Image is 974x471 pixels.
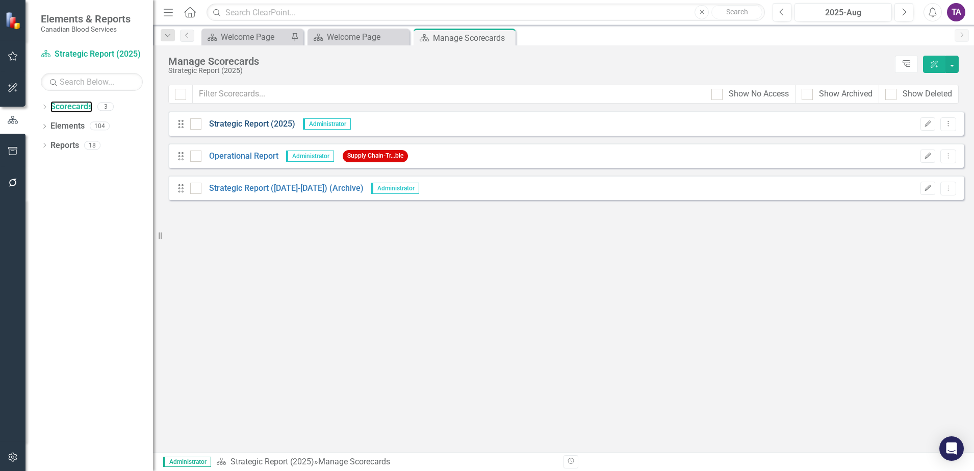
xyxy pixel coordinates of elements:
div: Welcome Page [221,31,288,43]
a: Strategic Report ([DATE]-[DATE]) (Archive) [201,183,364,194]
div: » Manage Scorecards [216,456,556,468]
div: Open Intercom Messenger [939,436,964,461]
span: Search [726,8,748,16]
span: Administrator [163,457,211,467]
a: Scorecards [50,101,92,113]
img: ClearPoint Strategy [5,12,23,30]
a: Welcome Page [310,31,407,43]
a: Operational Report [201,151,278,162]
span: Administrator [303,118,351,130]
a: Welcome Page [204,31,288,43]
div: Show Archived [819,88,873,100]
input: Filter Scorecards... [192,85,705,104]
button: TA [947,3,965,21]
div: 2025-Aug [798,7,888,19]
span: Administrator [286,151,334,162]
button: Search [711,5,762,19]
div: Strategic Report (2025) [168,67,890,75]
div: 3 [97,103,114,111]
span: Supply Chain-Tr...ble [343,150,408,162]
div: Welcome Page [327,31,407,43]
div: Show Deleted [903,88,952,100]
div: Manage Scorecards [168,56,890,67]
a: Strategic Report (2025) [41,48,143,60]
div: Show No Access [729,88,789,100]
a: Strategic Report (2025) [230,457,314,466]
a: Reports [50,140,79,152]
input: Search Below... [41,73,143,91]
span: Elements & Reports [41,13,131,25]
div: 104 [90,122,110,131]
button: 2025-Aug [794,3,892,21]
span: Administrator [371,183,419,194]
small: Canadian Blood Services [41,25,131,33]
div: Manage Scorecards [433,32,513,44]
a: Elements [50,120,85,132]
div: 18 [84,141,100,150]
input: Search ClearPoint... [207,4,765,21]
a: Strategic Report (2025) [201,118,295,130]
